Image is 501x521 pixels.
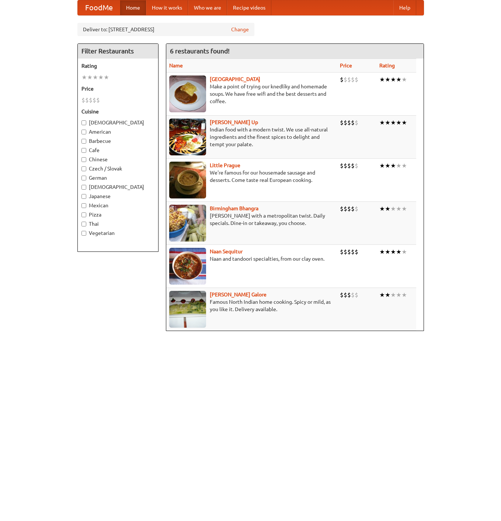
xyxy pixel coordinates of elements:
li: ★ [401,248,407,256]
li: $ [344,248,347,256]
a: Name [169,63,183,68]
ng-pluralize: 6 restaurants found! [170,47,230,54]
li: $ [81,96,85,104]
input: Chinese [81,157,86,162]
li: ★ [401,75,407,84]
label: Pizza [81,211,154,218]
li: ★ [390,205,396,213]
label: German [81,174,154,182]
li: $ [340,162,344,170]
a: Help [393,0,416,15]
li: $ [355,162,358,170]
li: ★ [87,73,93,81]
b: Naan Sequitur [210,249,243,254]
li: ★ [98,73,104,81]
a: Rating [379,63,395,68]
img: curryup.jpg [169,119,206,155]
img: bhangra.jpg [169,205,206,242]
label: [DEMOGRAPHIC_DATA] [81,119,154,126]
li: ★ [379,291,385,299]
li: ★ [390,291,396,299]
img: naansequitur.jpg [169,248,206,285]
input: Mexican [81,203,86,208]
label: Barbecue [81,137,154,145]
li: ★ [385,119,390,127]
label: [DEMOGRAPHIC_DATA] [81,183,154,191]
li: $ [351,205,355,213]
li: $ [93,96,96,104]
li: $ [85,96,89,104]
li: ★ [396,205,401,213]
h4: Filter Restaurants [78,44,158,59]
p: Indian food with a modern twist. We use all-natural ingredients and the finest spices to delight ... [169,126,334,148]
li: $ [340,205,344,213]
li: $ [340,75,344,84]
li: $ [344,291,347,299]
div: Deliver to: [STREET_ADDRESS] [77,23,254,36]
a: Birmingham Bhangra [210,205,258,211]
li: $ [351,119,355,127]
li: $ [355,205,358,213]
li: $ [340,291,344,299]
li: ★ [93,73,98,81]
a: [GEOGRAPHIC_DATA] [210,76,260,82]
li: ★ [385,205,390,213]
input: [DEMOGRAPHIC_DATA] [81,120,86,125]
li: ★ [390,248,396,256]
input: Barbecue [81,139,86,144]
li: ★ [401,291,407,299]
label: Czech / Slovak [81,165,154,172]
li: $ [344,119,347,127]
li: ★ [396,162,401,170]
input: Japanese [81,194,86,199]
label: Thai [81,220,154,228]
p: [PERSON_NAME] with a metropolitan twist. Daily specials. Dine-in or takeaway, you choose. [169,212,334,227]
h5: Price [81,85,154,92]
p: Naan and tandoori specialties, from our clay oven. [169,255,334,263]
a: Who we are [188,0,227,15]
img: czechpoint.jpg [169,75,206,112]
a: [PERSON_NAME] Galore [210,292,267,298]
p: We're famous for our housemade sausage and desserts. Come taste real European cooking. [169,169,334,184]
a: Home [120,0,146,15]
li: ★ [379,119,385,127]
label: Vegetarian [81,229,154,237]
li: ★ [385,75,390,84]
input: Pizza [81,212,86,217]
li: ★ [390,119,396,127]
li: $ [96,96,100,104]
li: ★ [396,75,401,84]
li: $ [89,96,93,104]
p: Famous North Indian home cooking. Spicy or mild, as you like it. Delivery available. [169,298,334,313]
li: ★ [379,248,385,256]
li: $ [347,162,351,170]
li: ★ [379,205,385,213]
input: [DEMOGRAPHIC_DATA] [81,185,86,190]
li: ★ [385,248,390,256]
a: Recipe videos [227,0,271,15]
li: ★ [401,162,407,170]
img: littleprague.jpg [169,162,206,198]
li: $ [344,75,347,84]
li: $ [355,75,358,84]
p: Make a point of trying our knedlíky and homemade soups. We have free wifi and the best desserts a... [169,83,334,105]
li: $ [351,291,355,299]
li: ★ [401,119,407,127]
li: $ [347,205,351,213]
li: ★ [385,291,390,299]
a: [PERSON_NAME] Up [210,119,258,125]
input: American [81,130,86,134]
li: $ [351,248,355,256]
li: ★ [396,291,401,299]
li: $ [347,119,351,127]
label: Chinese [81,156,154,163]
h5: Cuisine [81,108,154,115]
li: $ [355,248,358,256]
input: German [81,176,86,180]
li: $ [344,205,347,213]
h5: Rating [81,62,154,70]
a: Price [340,63,352,68]
input: Thai [81,222,86,226]
li: ★ [385,162,390,170]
